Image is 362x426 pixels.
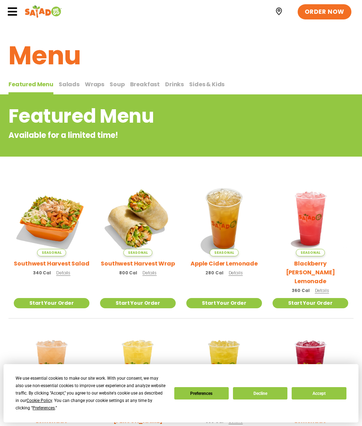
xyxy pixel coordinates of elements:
img: Product photo for Mango Grove Lemonade [186,329,262,405]
a: Start Your Order [273,298,348,308]
span: Seasonal [37,249,66,256]
a: Start Your Order [186,298,262,308]
img: Product photo for Summer Stone Fruit Lemonade [14,329,89,405]
span: Seasonal [210,249,238,256]
span: Details [56,270,70,276]
span: Seasonal [296,249,325,256]
span: Details [229,270,243,276]
div: We use essential cookies to make our site work. With your consent, we may also use non-essential ... [16,375,165,412]
h2: Southwest Harvest Salad [14,259,89,268]
span: Featured Menu [8,80,53,88]
span: Drinks [165,80,184,88]
div: Cookie Consent Prompt [4,364,358,422]
img: Product photo for Black Cherry Orchard Lemonade [273,329,348,405]
a: Start Your Order [100,298,176,308]
img: Product photo for Southwest Harvest Wrap [100,181,176,256]
img: Product photo for Apple Cider Lemonade [186,181,262,256]
div: Tabbed content [8,77,354,95]
span: Details [315,287,329,293]
span: ORDER NOW [305,8,344,16]
span: Details [229,418,243,424]
button: Preferences [174,387,229,399]
span: Details [142,270,157,276]
span: Cookie Policy [27,398,52,403]
span: 340 Cal [33,270,51,276]
span: Wraps [85,80,104,88]
a: Start Your Order [14,298,89,308]
h1: Menu [8,36,354,75]
img: Product photo for Blackberry Bramble Lemonade [273,181,348,256]
span: Sides & Kids [189,80,224,88]
h2: Blackberry [PERSON_NAME] Lemonade [273,259,348,286]
span: Salads [59,80,80,88]
span: 360 Cal [292,287,309,294]
span: 280 Cal [205,270,223,276]
span: Preferences [33,405,55,410]
span: Breakfast [130,80,160,88]
h2: Apple Cider Lemonade [191,259,258,268]
h2: Featured Menu [8,102,297,130]
button: Accept [292,387,346,399]
span: Seasonal [123,249,152,256]
img: Header logo [25,5,62,19]
span: Soup [110,80,124,88]
img: Product photo for Sunkissed Yuzu Lemonade [100,329,176,405]
p: Available for a limited time! [8,129,297,141]
a: ORDER NOW [298,4,351,20]
button: Decline [233,387,287,399]
span: 800 Cal [119,270,137,276]
img: Product photo for Southwest Harvest Salad [14,181,89,256]
h2: Southwest Harvest Wrap [101,259,175,268]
